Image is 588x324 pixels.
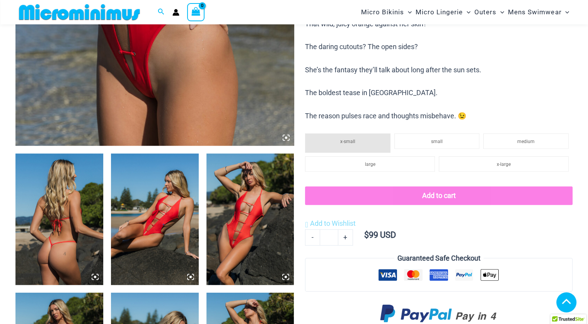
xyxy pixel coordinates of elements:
span: small [431,139,443,144]
a: Mens SwimwearMenu ToggleMenu Toggle [506,2,571,22]
span: x-small [340,139,355,144]
span: Menu Toggle [561,2,569,22]
img: Link Tangello 8650 One Piece Monokini [15,153,103,285]
li: large [305,156,435,172]
span: Add to Wishlist [310,219,356,227]
input: Product quantity [320,229,338,246]
nav: Site Navigation [358,1,573,23]
span: Micro Bikinis [361,2,404,22]
a: Account icon link [172,9,179,16]
span: x-large [497,162,511,167]
span: Menu Toggle [463,2,470,22]
a: Search icon link [158,7,165,17]
a: Micro LingerieMenu ToggleMenu Toggle [414,2,472,22]
span: $ [364,230,369,240]
span: Outers [474,2,496,22]
span: Micro Lingerie [416,2,463,22]
img: MM SHOP LOGO FLAT [16,3,143,21]
legend: Guaranteed Safe Checkout [394,252,484,264]
a: + [338,229,353,246]
a: View Shopping Cart, empty [187,3,205,21]
li: small [394,133,480,149]
bdi: 99 USD [364,230,396,240]
a: Add to Wishlist [305,218,355,229]
span: Menu Toggle [404,2,412,22]
a: Micro BikinisMenu ToggleMenu Toggle [359,2,414,22]
span: Menu Toggle [496,2,504,22]
span: Mens Swimwear [508,2,561,22]
li: x-large [439,156,569,172]
span: large [365,162,375,167]
img: Link Tangello 8650 One Piece Monokini [206,153,294,285]
a: OutersMenu ToggleMenu Toggle [472,2,506,22]
li: medium [483,133,569,149]
img: Link Tangello 8650 One Piece Monokini [111,153,199,285]
span: medium [517,139,535,144]
li: x-small [305,133,390,153]
button: Add to cart [305,186,573,205]
a: - [305,229,320,246]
